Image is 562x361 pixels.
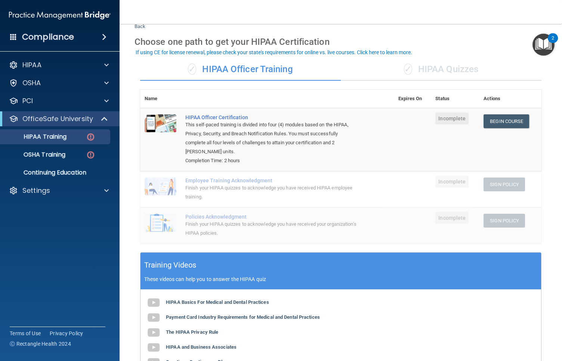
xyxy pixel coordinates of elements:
[166,329,218,335] b: The HIPAA Privacy Rule
[135,15,145,29] a: Back
[22,61,41,70] p: HIPAA
[144,259,197,272] h5: Training Videos
[22,114,93,123] p: OfficeSafe University
[166,314,320,320] b: Payment Card Industry Requirements for Medical and Dental Practices
[5,133,67,141] p: HIPAA Training
[146,325,161,340] img: gray_youtube_icon.38fcd6cc.png
[140,90,181,108] th: Name
[9,96,109,105] a: PCI
[22,78,41,87] p: OSHA
[532,34,555,56] button: Open Resource Center, 2 new notifications
[10,340,71,348] span: Ⓒ Rectangle Health 2024
[185,220,356,238] div: Finish your HIPAA quizzes to acknowledge you have received your organization’s HIPAA policies.
[22,96,33,105] p: PCI
[188,64,196,75] span: ✓
[185,114,356,120] a: HIPAA Officer Certification
[552,38,554,48] div: 2
[9,8,111,23] img: PMB logo
[185,178,356,183] div: Employee Training Acknowledgment
[185,156,356,165] div: Completion Time: 2 hours
[484,114,529,128] a: Begin Course
[10,330,41,337] a: Terms of Use
[22,32,74,42] h4: Compliance
[136,50,412,55] div: If using CE for license renewal, please check your state's requirements for online vs. live cours...
[146,295,161,310] img: gray_youtube_icon.38fcd6cc.png
[135,31,547,53] div: Choose one path to get your HIPAA Certification
[9,186,109,195] a: Settings
[394,90,431,108] th: Expires On
[9,61,109,70] a: HIPAA
[435,176,469,188] span: Incomplete
[9,78,109,87] a: OSHA
[185,214,356,220] div: Policies Acknowledgment
[484,178,525,191] button: Sign Policy
[431,90,479,108] th: Status
[166,344,237,350] b: HIPAA and Business Associates
[479,90,541,108] th: Actions
[86,150,95,160] img: danger-circle.6113f641.png
[435,212,469,224] span: Incomplete
[166,299,269,305] b: HIPAA Basics For Medical and Dental Practices
[135,49,413,56] button: If using CE for license renewal, please check your state's requirements for online vs. live cours...
[5,151,65,158] p: OSHA Training
[86,132,95,142] img: danger-circle.6113f641.png
[185,183,356,201] div: Finish your HIPAA quizzes to acknowledge you have received HIPAA employee training.
[435,112,469,124] span: Incomplete
[404,64,412,75] span: ✓
[146,310,161,325] img: gray_youtube_icon.38fcd6cc.png
[22,186,50,195] p: Settings
[50,330,83,337] a: Privacy Policy
[146,340,161,355] img: gray_youtube_icon.38fcd6cc.png
[140,58,341,81] div: HIPAA Officer Training
[185,120,356,156] div: This self-paced training is divided into four (4) modules based on the HIPAA, Privacy, Security, ...
[341,58,541,81] div: HIPAA Quizzes
[9,114,108,123] a: OfficeSafe University
[144,276,537,282] p: These videos can help you to answer the HIPAA quiz
[484,214,525,228] button: Sign Policy
[5,169,107,176] p: Continuing Education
